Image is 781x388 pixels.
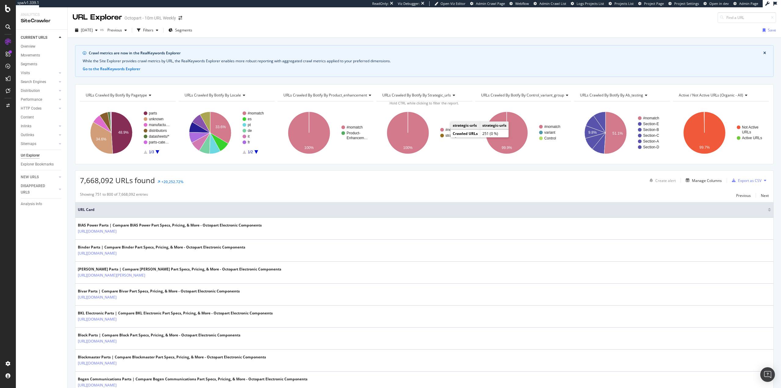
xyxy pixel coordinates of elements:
[372,1,389,6] div: ReadOnly:
[21,96,57,103] a: Performance
[21,123,31,129] div: Inlinks
[135,25,161,35] button: Filters
[21,183,52,196] div: DISAPPEARED URLS
[21,183,57,196] a: DISAPPEARED URLS
[655,178,676,183] div: Create alert
[588,130,597,135] text: 9.8%
[674,1,699,6] span: Project Settings
[86,92,147,98] span: URLs Crawled By Botify By pagetype
[480,121,509,129] td: strategic-urls
[183,90,269,100] h4: URLs Crawled By Botify By locale
[175,27,192,33] span: Segments
[178,16,182,20] div: arrow-right-arrow-left
[736,193,751,198] div: Previous
[376,106,472,159] svg: A chart.
[480,90,573,100] h4: URLs Crawled By Botify By control_variant_group
[124,15,176,21] div: Octopart - 10m URL Weekly
[678,90,763,100] h4: Active / Not Active URLs
[347,125,363,129] text: #nomatch
[451,130,480,138] td: Crawled URLs
[21,132,34,138] div: Outlinks
[96,137,106,141] text: 34.6%
[475,106,570,159] svg: A chart.
[118,130,129,135] text: 48.9%
[739,1,758,6] span: Admin Page
[760,25,776,35] button: Save
[21,123,57,129] a: Inlinks
[100,27,105,32] span: vs
[78,338,117,344] a: [URL][DOMAIN_NAME]
[21,43,35,50] div: Overview
[398,1,420,6] div: Viz Debugger:
[21,34,47,41] div: CURRENT URLS
[248,111,264,115] text: #nomatch
[21,34,57,41] a: CURRENT URLS
[83,58,766,64] div: While the Site Explorer provides crawl metrics by URL, the RealKeywords Explorer enables more rob...
[761,193,769,198] div: Next
[21,201,42,207] div: Analysis Info
[673,106,768,159] svg: A chart.
[21,43,63,50] a: Overview
[21,114,34,121] div: Content
[21,174,57,180] a: NEW URLS
[215,125,226,129] text: 33.6%
[21,152,40,159] div: Url Explorer
[78,376,308,382] div: Bogen Communications Parts | Compare Bogen Communications Part Specs, Pricing, & More - Octopart ...
[21,61,63,67] a: Segments
[347,131,360,135] text: Product-
[278,106,373,159] div: A chart.
[149,150,154,154] text: 1/3
[760,367,775,382] div: Open Intercom Messenger
[78,245,245,250] div: Binder Parts | Compare Binder Part Specs, Pricing, & More - Octopart Electronic Components
[21,141,36,147] div: Sitemaps
[78,228,117,234] a: [URL][DOMAIN_NAME]
[149,134,169,139] text: datasheets/*
[476,1,505,6] span: Admin Crawl Page
[515,1,529,6] span: Webflow
[21,70,30,76] div: Visits
[742,136,762,140] text: Active URLs
[21,174,39,180] div: NEW URLS
[149,111,157,115] text: parts
[733,1,758,6] a: Admin Page
[544,136,556,140] text: Control
[699,145,710,150] text: 99.7%
[21,161,63,168] a: Explorer Bookmarks
[643,139,659,143] text: Section-A
[574,106,669,159] div: A chart.
[441,1,466,6] span: Open Viz Editor
[78,354,266,360] div: Blockmaster Parts | Compare Blockmaster Part Specs, Pricing, & More - Octopart Electronic Components
[612,131,623,136] text: 51.1%
[78,310,273,316] div: BKL Electronic Parts | Compare BKL Electronic Part Specs, Pricing, & More - Octopart Electronic C...
[149,140,169,144] text: parts-cate…
[509,1,529,6] a: Webflow
[480,130,509,138] td: 251 (0 %)
[643,145,659,149] text: Section-D
[21,52,40,59] div: Movements
[149,123,170,127] text: manufactu…
[768,27,776,33] div: Save
[445,133,466,138] text: strategic-urls
[742,125,758,129] text: Not Active
[21,79,57,85] a: Search Engines
[80,192,148,199] div: Showing 751 to 800 of 7,668,092 entries
[80,106,175,159] svg: A chart.
[161,179,183,184] div: +20,252.72%
[381,90,467,100] h4: URLs Crawled By Botify By strategic_urls
[643,133,659,138] text: Section-C
[282,90,376,100] h4: URLs Crawled By Botify By product_enhancement
[248,117,252,121] text: es
[580,92,643,98] span: URLs Crawled By Botify By ab_testing
[166,25,195,35] button: Segments
[692,178,722,183] div: Manage Columns
[761,192,769,199] button: Next
[577,1,604,6] span: Logs Projects List
[704,1,729,6] a: Open in dev
[78,250,117,256] a: [URL][DOMAIN_NAME]
[78,294,117,300] a: [URL][DOMAIN_NAME]
[21,161,54,168] div: Explorer Bookmarks
[544,125,560,129] text: #nomatch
